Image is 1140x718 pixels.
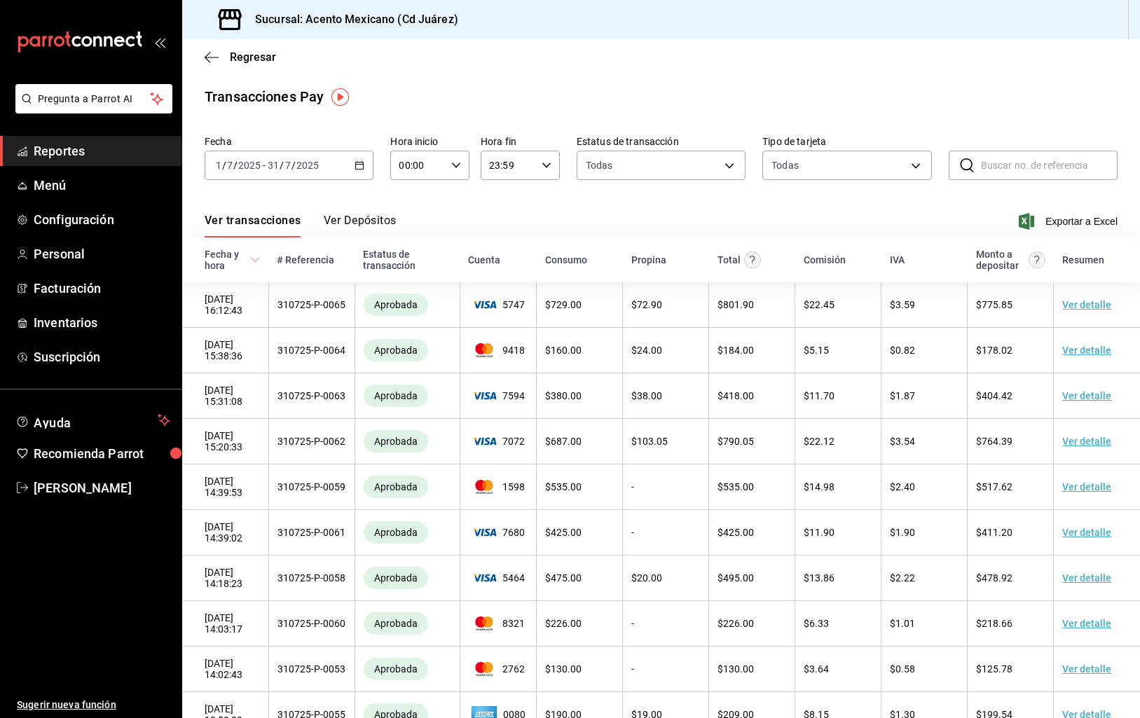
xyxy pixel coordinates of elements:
[1022,213,1118,230] button: Exportar a Excel
[34,347,170,366] span: Suscripción
[364,567,428,589] div: Transacciones cobradas de manera exitosa.
[469,480,528,494] span: 1598
[976,436,1012,447] span: $ 764.39
[981,151,1118,179] input: Buscar no. de referencia
[1062,572,1111,584] a: Ver detalle
[481,137,560,146] label: Hora fin
[268,647,355,692] td: 310725-P-0053
[364,521,428,544] div: Transacciones cobradas de manera exitosa.
[804,481,835,492] span: $ 14.98
[34,279,170,298] span: Facturación
[890,345,915,356] span: $ 0.82
[34,210,170,229] span: Configuración
[631,254,666,265] div: Propina
[268,601,355,647] td: 310725-P-0060
[268,464,355,510] td: 310725-P-0059
[469,343,528,357] span: 9418
[804,663,829,675] span: $ 3.64
[976,249,1025,271] div: Monto a depositar
[976,618,1012,629] span: $ 218.66
[280,160,284,171] span: /
[804,254,846,265] div: Comisión
[586,158,613,172] span: Todas
[890,436,915,447] span: $ 3.54
[15,84,172,113] button: Pregunta a Parrot AI
[545,527,582,538] span: $ 425.00
[545,481,582,492] span: $ 535.00
[369,572,423,584] span: Aprobada
[1062,345,1111,356] a: Ver detalle
[804,618,829,629] span: $ 6.33
[182,555,268,601] td: [DATE] 14:18:23
[804,436,835,447] span: $ 22.12
[364,612,428,635] div: Transacciones cobradas de manera exitosa.
[890,527,915,538] span: $ 1.90
[1062,527,1111,538] a: Ver detalle
[804,345,829,356] span: $ 5.15
[268,555,355,601] td: 310725-P-0058
[545,254,587,265] div: Consumo
[268,328,355,373] td: 310725-P-0064
[34,141,170,160] span: Reportes
[369,345,423,356] span: Aprobada
[364,385,428,407] div: Transacciones cobradas de manera exitosa.
[804,572,835,584] span: $ 13.86
[623,464,709,510] td: -
[1062,254,1104,265] div: Resumen
[717,618,754,629] span: $ 226.00
[545,390,582,401] span: $ 380.00
[34,176,170,195] span: Menú
[230,50,276,64] span: Regresar
[34,313,170,332] span: Inventarios
[717,345,754,356] span: $ 184.00
[545,299,582,310] span: $ 729.00
[976,299,1012,310] span: $ 775.85
[1062,299,1111,310] a: Ver detalle
[468,254,500,265] div: Cuenta
[545,618,582,629] span: $ 226.00
[631,345,662,356] span: $ 24.00
[268,373,355,419] td: 310725-P-0063
[1062,481,1111,492] a: Ver detalle
[369,481,423,492] span: Aprobada
[469,299,528,310] span: 5747
[182,601,268,647] td: [DATE] 14:03:17
[631,572,662,584] span: $ 20.00
[890,254,905,265] div: IVA
[890,572,915,584] span: $ 2.22
[717,436,754,447] span: $ 790.05
[369,618,423,629] span: Aprobada
[205,137,373,146] label: Fecha
[577,137,746,146] label: Estatus de transacción
[369,527,423,538] span: Aprobada
[17,698,170,712] span: Sugerir nueva función
[890,481,915,492] span: $ 2.40
[631,299,662,310] span: $ 72.90
[364,658,428,680] div: Transacciones cobradas de manera exitosa.
[205,249,260,271] span: Fecha y hora
[717,254,741,265] div: Total
[976,663,1012,675] span: $ 125.78
[1062,436,1111,447] a: Ver detalle
[890,618,915,629] span: $ 1.01
[976,390,1012,401] span: $ 404.42
[268,419,355,464] td: 310725-P-0062
[205,249,247,271] div: Fecha y hora
[182,647,268,692] td: [DATE] 14:02:43
[623,647,709,692] td: -
[890,299,915,310] span: $ 3.59
[744,251,761,268] svg: Este monto equivale al total pagado por el comensal antes de aplicar Comisión e IVA.
[976,481,1012,492] span: $ 517.62
[545,663,582,675] span: $ 130.00
[390,137,469,146] label: Hora inicio
[717,663,754,675] span: $ 130.00
[771,158,799,172] div: Todas
[1062,618,1111,629] a: Ver detalle
[182,328,268,373] td: [DATE] 15:38:36
[717,527,754,538] span: $ 425.00
[34,478,170,497] span: [PERSON_NAME]
[364,430,428,453] div: Transacciones cobradas de manera exitosa.
[631,436,668,447] span: $ 103.05
[238,160,261,171] input: ----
